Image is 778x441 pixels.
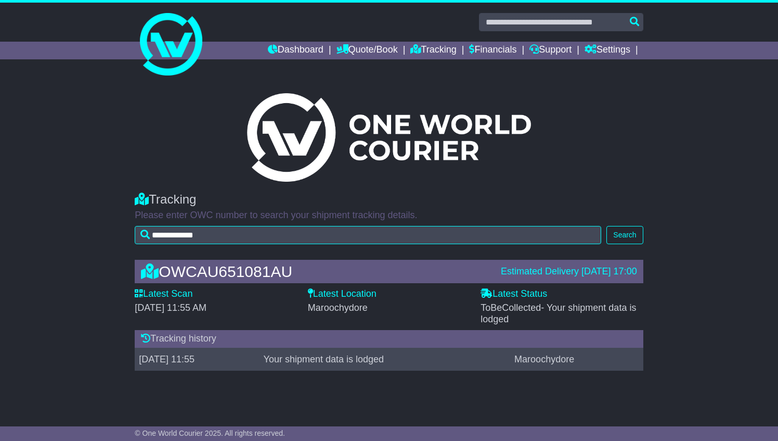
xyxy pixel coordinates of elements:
[135,288,192,300] label: Latest Scan
[481,303,636,324] span: ToBeCollected
[135,330,643,348] div: Tracking history
[481,303,636,324] span: - Your shipment data is lodged
[308,303,368,313] span: Maroochydore
[135,192,643,207] div: Tracking
[510,348,643,371] td: Maroochydore
[501,266,637,278] div: Estimated Delivery [DATE] 17:00
[336,42,398,59] a: Quote/Book
[481,288,547,300] label: Latest Status
[135,210,643,221] p: Please enter OWC number to search your shipment tracking details.
[606,226,643,244] button: Search
[135,303,206,313] span: [DATE] 11:55 AM
[260,348,511,371] td: Your shipment data is lodged
[136,263,496,280] div: OWCAU651081AU
[268,42,323,59] a: Dashboard
[247,93,531,182] img: Light
[135,429,285,437] span: © One World Courier 2025. All rights reserved.
[469,42,516,59] a: Financials
[308,288,377,300] label: Latest Location
[135,348,259,371] td: [DATE] 11:55
[529,42,572,59] a: Support
[410,42,456,59] a: Tracking
[585,42,630,59] a: Settings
